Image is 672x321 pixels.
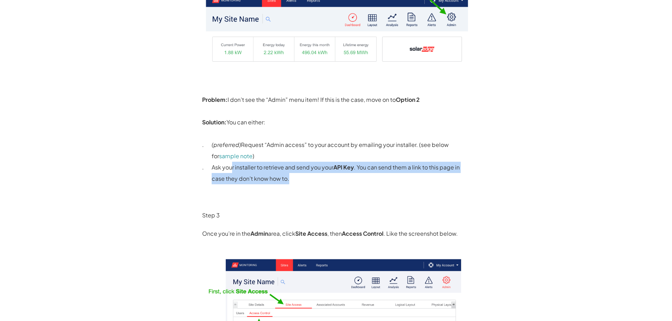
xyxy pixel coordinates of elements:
p: Request “Admin access” to your account by emailing your installer. (see below for ) [212,139,470,162]
p: Step 3 [202,210,470,221]
strong: Problem: [202,96,228,103]
strong: Admin [250,230,268,237]
strong: Option 2 [396,96,420,103]
strong: API Key [333,163,354,171]
strong: Solution: [202,118,226,126]
p: I don’t see the “Admin” menu item! If this is the case, move on to You can either: [202,94,470,128]
a: sample note [219,152,253,160]
strong: Site Access [295,230,327,237]
strong: Access Control [342,230,383,237]
p: Once you’re in the area, click , then . Like the screenshot below. [202,228,470,239]
p: Ask your installer to retrieve and send you your . You can send them a link to this page in case ... [212,162,470,184]
em: (preferred) [212,141,241,148]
